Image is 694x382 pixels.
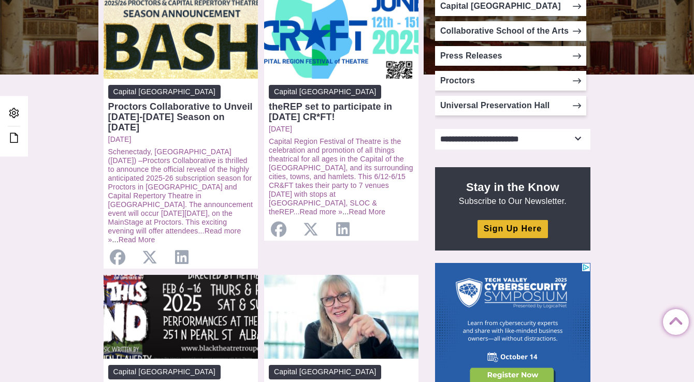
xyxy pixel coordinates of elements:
[269,101,414,122] div: theREP set to participate in [DATE] CR*FT!
[108,101,253,133] div: Proctors Collaborative to Unveil [DATE]-[DATE] Season on [DATE]
[269,125,414,134] a: [DATE]
[108,85,253,133] a: Capital [GEOGRAPHIC_DATA] Proctors Collaborative to Unveil [DATE]-[DATE] Season on [DATE]
[108,85,221,99] span: Capital [GEOGRAPHIC_DATA]
[663,310,684,330] a: Back to Top
[447,180,578,207] p: Subscribe to Our Newsletter.
[108,135,253,144] a: [DATE]
[269,137,414,216] p: ...
[435,46,586,66] a: Press Releases
[349,208,385,216] a: Read More
[108,148,253,235] a: Schenectady, [GEOGRAPHIC_DATA] ([DATE]) –Proctors Collaborative is thrilled to announce the offic...
[119,236,155,244] a: Read More
[269,137,413,216] a: Capital Region Festival of Theatre is the celebration and promotion of all things theatrical for ...
[478,220,548,238] a: Sign Up Here
[108,365,221,379] span: Capital [GEOGRAPHIC_DATA]
[5,129,23,148] a: Edit this Post/Page
[435,21,586,41] a: Collaborative School of the Arts
[108,227,241,244] a: Read more »
[435,71,586,91] a: Proctors
[269,85,381,99] span: Capital [GEOGRAPHIC_DATA]
[108,148,253,244] p: ...
[300,208,343,216] a: Read more »
[269,365,381,379] span: Capital [GEOGRAPHIC_DATA]
[435,96,586,115] a: Universal Preservation Hall
[435,129,590,150] select: Select category
[5,104,23,123] a: Admin Area
[269,85,414,122] a: Capital [GEOGRAPHIC_DATA] theREP set to participate in [DATE] CR*FT!
[466,181,559,194] strong: Stay in the Know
